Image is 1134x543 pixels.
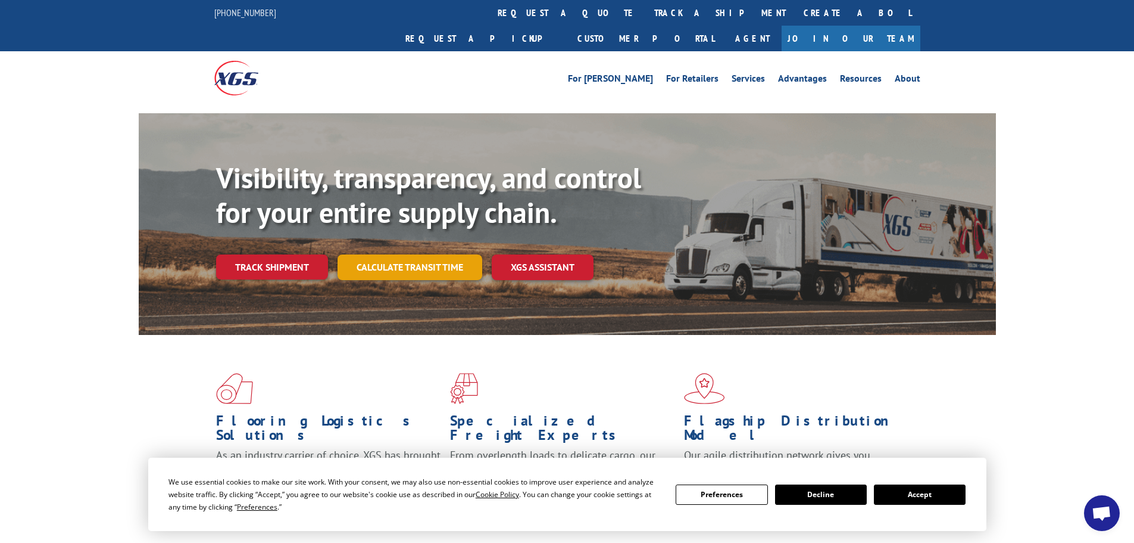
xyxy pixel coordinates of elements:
button: Accept [874,485,966,505]
h1: Flagship Distribution Model [684,414,909,448]
a: Services [732,74,765,87]
a: Request a pickup [396,26,568,51]
span: Our agile distribution network gives you nationwide inventory management on demand. [684,448,903,476]
a: Track shipment [216,255,328,280]
a: [PHONE_NUMBER] [214,7,276,18]
a: Agent [723,26,782,51]
img: xgs-icon-total-supply-chain-intelligence-red [216,373,253,404]
div: Cookie Consent Prompt [148,458,986,531]
a: Calculate transit time [338,255,482,280]
span: Cookie Policy [476,489,519,499]
a: For Retailers [666,74,718,87]
a: Customer Portal [568,26,723,51]
div: Open chat [1084,495,1120,531]
button: Preferences [676,485,767,505]
button: Decline [775,485,867,505]
span: Preferences [237,502,277,512]
img: xgs-icon-focused-on-flooring-red [450,373,478,404]
a: About [895,74,920,87]
h1: Flooring Logistics Solutions [216,414,441,448]
b: Visibility, transparency, and control for your entire supply chain. [216,159,641,231]
p: From overlength loads to delicate cargo, our experienced staff knows the best way to move your fr... [450,448,675,501]
span: As an industry carrier of choice, XGS has brought innovation and dedication to flooring logistics... [216,448,441,491]
a: XGS ASSISTANT [492,255,593,280]
a: Resources [840,74,882,87]
img: xgs-icon-flagship-distribution-model-red [684,373,725,404]
a: For [PERSON_NAME] [568,74,653,87]
h1: Specialized Freight Experts [450,414,675,448]
div: We use essential cookies to make our site work. With your consent, we may also use non-essential ... [168,476,661,513]
a: Join Our Team [782,26,920,51]
a: Advantages [778,74,827,87]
